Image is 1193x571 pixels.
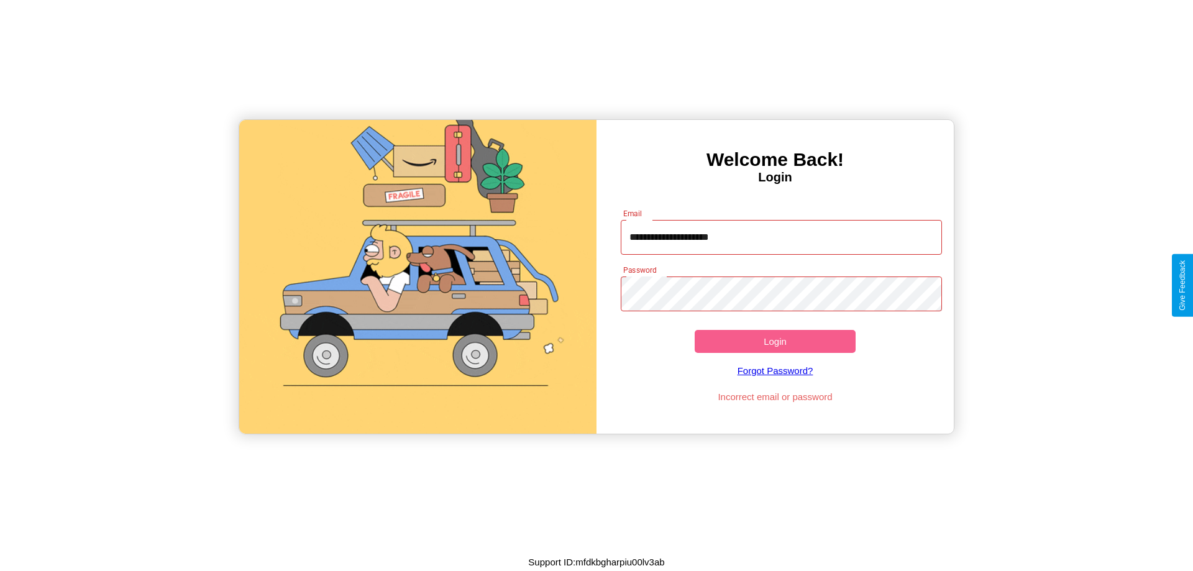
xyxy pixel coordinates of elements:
[596,170,954,185] h4: Login
[615,388,936,405] p: Incorrect email or password
[623,208,642,219] label: Email
[1178,260,1187,311] div: Give Feedback
[239,120,596,434] img: gif
[615,353,936,388] a: Forgot Password?
[695,330,856,353] button: Login
[528,554,664,570] p: Support ID: mfdkbgharpiu00lv3ab
[596,149,954,170] h3: Welcome Back!
[623,265,656,275] label: Password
